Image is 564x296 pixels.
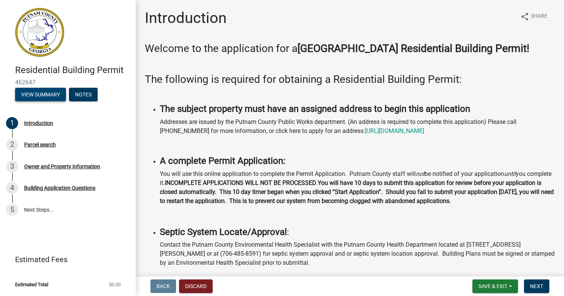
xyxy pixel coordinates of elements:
[165,179,316,186] strong: INCOMPLETE APPLICATIONS WILL NOT BE PROCESSED
[160,227,555,238] h4: :
[69,92,98,98] wm-modal-confirm: Notes
[24,185,95,191] div: Building Application Questions
[297,42,529,55] strong: [GEOGRAPHIC_DATA] Residential Building Permit!
[365,127,424,134] a: [URL][DOMAIN_NAME]
[109,282,121,287] span: $0.00
[15,8,64,57] img: Putnam County, Georgia
[160,240,555,267] p: Contact the Putnam County Environmental Health Specialist with the Putnam County Health Departmen...
[160,104,470,114] strong: The subject property must have an assigned address to begin this application
[160,117,555,136] p: Addresses are issued by the Putnam County Public Works department. (An address is required to com...
[15,282,48,287] span: Estimated Total
[6,182,18,194] div: 4
[179,279,213,293] button: Discard
[15,92,66,98] wm-modal-confirm: Summary
[6,204,18,216] div: 5
[514,9,553,24] button: shareShare
[145,73,555,86] h3: The following is required for obtaining a Residential Building Permit:
[524,279,549,293] button: Next
[6,117,18,129] div: 1
[531,12,547,21] span: Share
[504,170,516,177] i: until
[145,9,227,27] h1: Introduction
[6,252,124,267] a: Estimated Fees
[150,279,176,293] button: Back
[24,121,53,126] div: Introduction
[15,65,130,76] h4: Residential Building Permit
[530,283,543,289] span: Next
[15,79,121,86] span: 462647
[520,12,529,21] i: share
[478,283,507,289] span: Save & Exit
[69,88,98,101] button: Notes
[416,170,425,177] i: not
[156,283,170,289] span: Back
[160,156,285,166] strong: A complete Permit Application:
[160,227,287,237] strong: Septic System Locate/Approval
[160,169,555,206] p: You will use this online application to complete the Permit Application. Putnam County staff will...
[145,42,555,55] h3: Welcome to the application for a
[472,279,518,293] button: Save & Exit
[15,88,66,101] button: View Summary
[24,142,56,147] div: Parcel search
[6,139,18,151] div: 2
[160,179,554,204] strong: You will have 10 days to submit this application for review before your application is closed aut...
[6,160,18,172] div: 3
[24,164,100,169] div: Owner and Property Information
